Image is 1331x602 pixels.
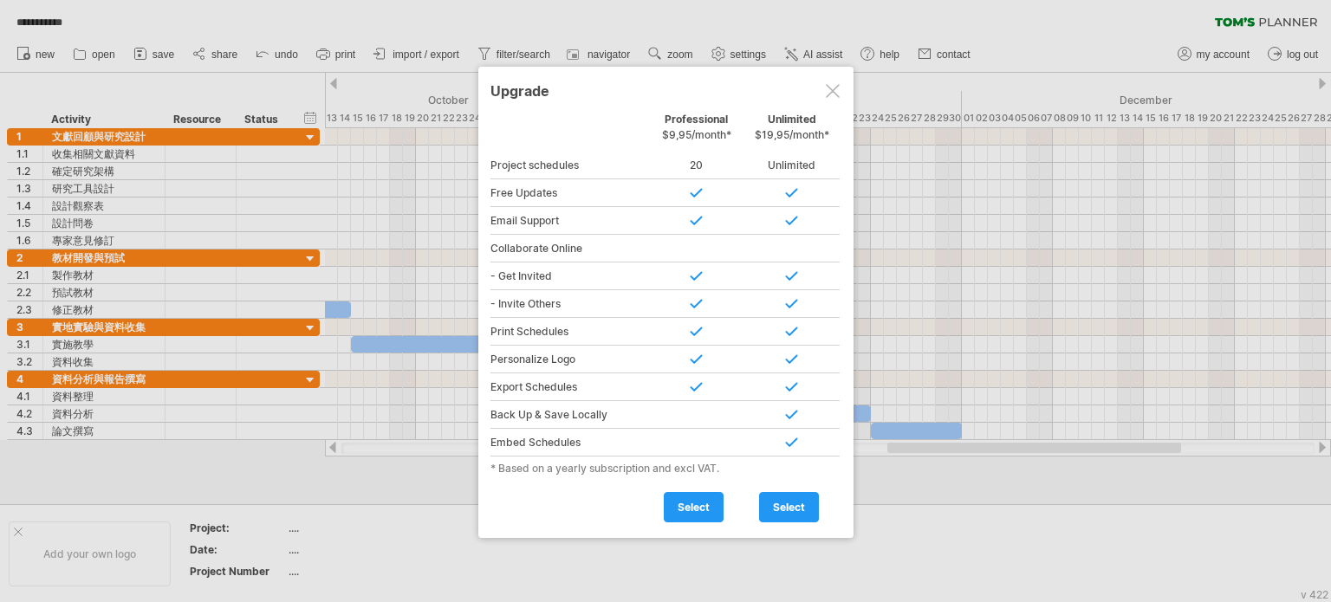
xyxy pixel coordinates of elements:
[490,462,841,475] div: * Based on a yearly subscription and excl VAT.
[662,128,731,141] span: $9,95/month*
[490,346,649,373] div: Personalize Logo
[678,501,710,514] span: select
[490,152,649,179] div: Project schedules
[773,501,805,514] span: select
[755,128,829,141] span: $19,95/month*
[490,373,649,401] div: Export Schedules
[490,207,649,235] div: Email Support
[490,262,649,290] div: - Get Invited
[490,179,649,207] div: Free Updates
[649,152,744,179] div: 20
[490,318,649,346] div: Print Schedules
[490,401,649,429] div: Back Up & Save Locally
[744,113,840,150] div: Unlimited
[759,492,819,522] a: select
[490,429,649,456] div: Embed Schedules
[664,492,724,522] a: select
[490,290,649,318] div: - Invite Others
[490,74,841,106] div: Upgrade
[649,113,744,150] div: Professional
[490,235,649,262] div: Collaborate Online
[744,152,840,179] div: Unlimited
